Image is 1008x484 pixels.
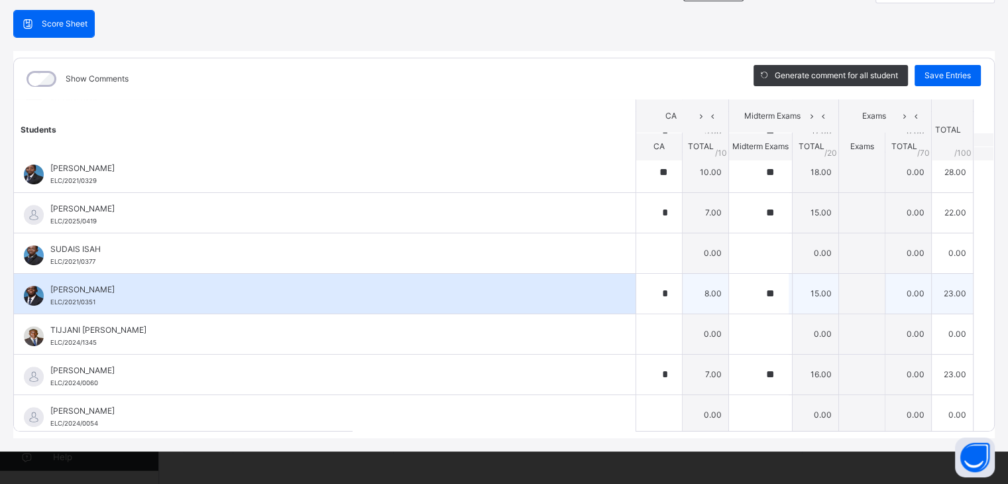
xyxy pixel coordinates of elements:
[792,354,838,394] td: 16.00
[931,152,973,192] td: 28.00
[885,233,931,273] td: 0.00
[682,152,728,192] td: 10.00
[50,324,606,336] span: TIJJANI [PERSON_NAME]
[50,217,97,225] span: ELC/2025/0419
[42,18,87,30] span: Score Sheet
[682,233,728,273] td: 0.00
[24,164,44,184] img: ELC_2021_0329.png
[24,286,44,306] img: ELC_2021_0351.png
[917,147,930,159] span: / 70
[739,111,806,123] span: Midterm Exams
[50,243,606,255] span: SUDAIS ISAH
[682,394,728,435] td: 0.00
[824,147,837,159] span: / 20
[775,70,898,82] span: Generate comment for all student
[931,354,973,394] td: 23.00
[682,314,728,354] td: 0.00
[50,298,95,306] span: ELC/2021/0351
[792,152,838,192] td: 18.00
[682,273,728,314] td: 8.00
[50,162,606,174] span: [PERSON_NAME]
[931,314,973,354] td: 0.00
[885,354,931,394] td: 0.00
[50,258,95,265] span: ELC/2021/0377
[24,326,44,346] img: ELC_2024_1345.png
[891,142,917,152] span: TOTAL
[24,205,44,225] img: default.svg
[50,339,97,346] span: ELC/2024/1345
[792,273,838,314] td: 15.00
[885,314,931,354] td: 0.00
[931,192,973,233] td: 22.00
[653,142,665,152] span: CA
[931,233,973,273] td: 0.00
[50,379,98,387] span: ELC/2024/0060
[50,365,606,377] span: [PERSON_NAME]
[24,367,44,387] img: default.svg
[715,147,727,159] span: / 10
[931,99,973,161] th: TOTAL
[849,111,899,123] span: Exams
[792,314,838,354] td: 0.00
[931,273,973,314] td: 23.00
[24,245,44,265] img: ELC_2021_0377.png
[646,111,696,123] span: CA
[50,203,606,215] span: [PERSON_NAME]
[688,142,714,152] span: TOTAL
[792,394,838,435] td: 0.00
[21,125,56,135] span: Students
[682,192,728,233] td: 7.00
[850,142,873,152] span: Exams
[885,152,931,192] td: 0.00
[885,394,931,435] td: 0.00
[50,420,98,427] span: ELC/2024/0054
[885,192,931,233] td: 0.00
[798,142,824,152] span: TOTAL
[50,405,606,417] span: [PERSON_NAME]
[954,147,972,159] span: /100
[66,73,129,85] label: Show Comments
[955,438,995,477] button: Open asap
[885,273,931,314] td: 0.00
[732,142,789,152] span: Midterm Exams
[792,192,838,233] td: 15.00
[792,233,838,273] td: 0.00
[50,177,97,184] span: ELC/2021/0329
[931,394,973,435] td: 0.00
[24,407,44,427] img: default.svg
[924,70,971,82] span: Save Entries
[682,354,728,394] td: 7.00
[50,284,606,296] span: [PERSON_NAME]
